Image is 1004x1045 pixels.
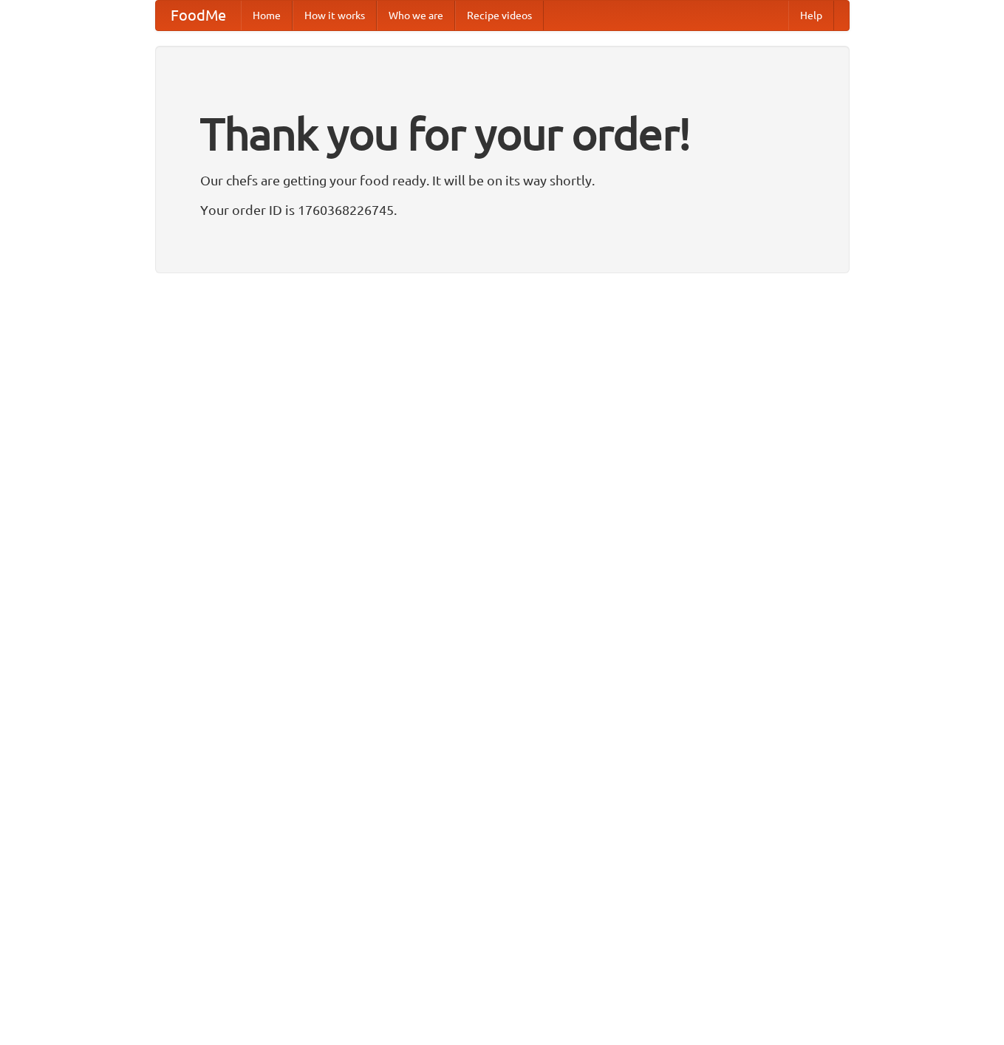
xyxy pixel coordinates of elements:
a: Help [788,1,834,30]
h1: Thank you for your order! [200,98,805,169]
a: Home [241,1,293,30]
p: Our chefs are getting your food ready. It will be on its way shortly. [200,169,805,191]
a: How it works [293,1,377,30]
a: Recipe videos [455,1,544,30]
a: Who we are [377,1,455,30]
a: FoodMe [156,1,241,30]
p: Your order ID is 1760368226745. [200,199,805,221]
